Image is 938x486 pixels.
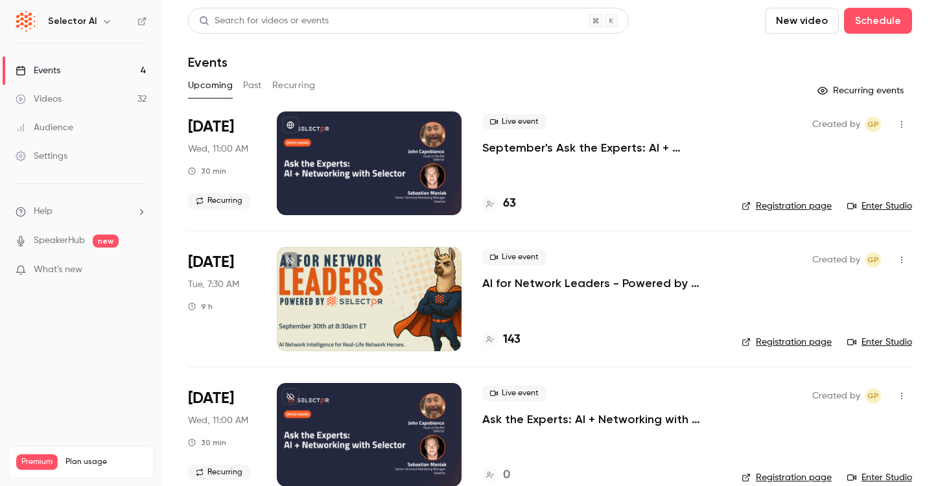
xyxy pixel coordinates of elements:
[482,467,510,484] a: 0
[188,278,239,291] span: Tue, 7:30 AM
[188,252,234,273] span: [DATE]
[482,331,521,349] a: 143
[243,75,262,96] button: Past
[503,195,516,213] h4: 63
[503,467,510,484] h4: 0
[867,117,879,132] span: GP
[865,117,881,132] span: Gianna Papagni
[48,15,97,28] h6: Selector AI
[742,471,832,484] a: Registration page
[188,193,250,209] span: Recurring
[742,336,832,349] a: Registration page
[93,235,119,248] span: new
[188,54,228,70] h1: Events
[812,117,860,132] span: Created by
[16,64,60,77] div: Events
[188,247,256,351] div: Sep 30 Tue, 8:30 AM (America/New York)
[131,264,147,276] iframe: Noticeable Trigger
[188,465,250,480] span: Recurring
[482,140,721,156] a: September's Ask the Experts: AI + Networking with Selector
[482,249,546,265] span: Live event
[812,80,912,101] button: Recurring events
[867,388,879,404] span: GP
[188,143,248,156] span: Wed, 11:00 AM
[16,205,147,218] li: help-dropdown-opener
[16,11,37,32] img: Selector AI
[34,205,53,218] span: Help
[847,336,912,349] a: Enter Studio
[188,111,256,215] div: Sep 17 Wed, 12:00 PM (America/New York)
[865,252,881,268] span: Gianna Papagni
[482,386,546,401] span: Live event
[482,195,516,213] a: 63
[847,471,912,484] a: Enter Studio
[844,8,912,34] button: Schedule
[482,114,546,130] span: Live event
[16,454,58,470] span: Premium
[188,388,234,409] span: [DATE]
[765,8,839,34] button: New video
[188,301,213,312] div: 9 h
[34,263,82,277] span: What's new
[65,457,146,467] span: Plan usage
[188,414,248,427] span: Wed, 11:00 AM
[742,200,832,213] a: Registration page
[482,275,721,291] a: AI for Network Leaders - Powered by Selector
[847,200,912,213] a: Enter Studio
[812,252,860,268] span: Created by
[503,331,521,349] h4: 143
[482,411,721,427] a: Ask the Experts: AI + Networking with Selector
[16,121,73,134] div: Audience
[188,166,226,176] div: 30 min
[34,234,85,248] a: SpeakerHub
[16,93,62,106] div: Videos
[16,150,67,163] div: Settings
[865,388,881,404] span: Gianna Papagni
[272,75,316,96] button: Recurring
[867,252,879,268] span: GP
[199,14,329,28] div: Search for videos or events
[188,75,233,96] button: Upcoming
[812,388,860,404] span: Created by
[188,437,226,448] div: 30 min
[188,117,234,137] span: [DATE]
